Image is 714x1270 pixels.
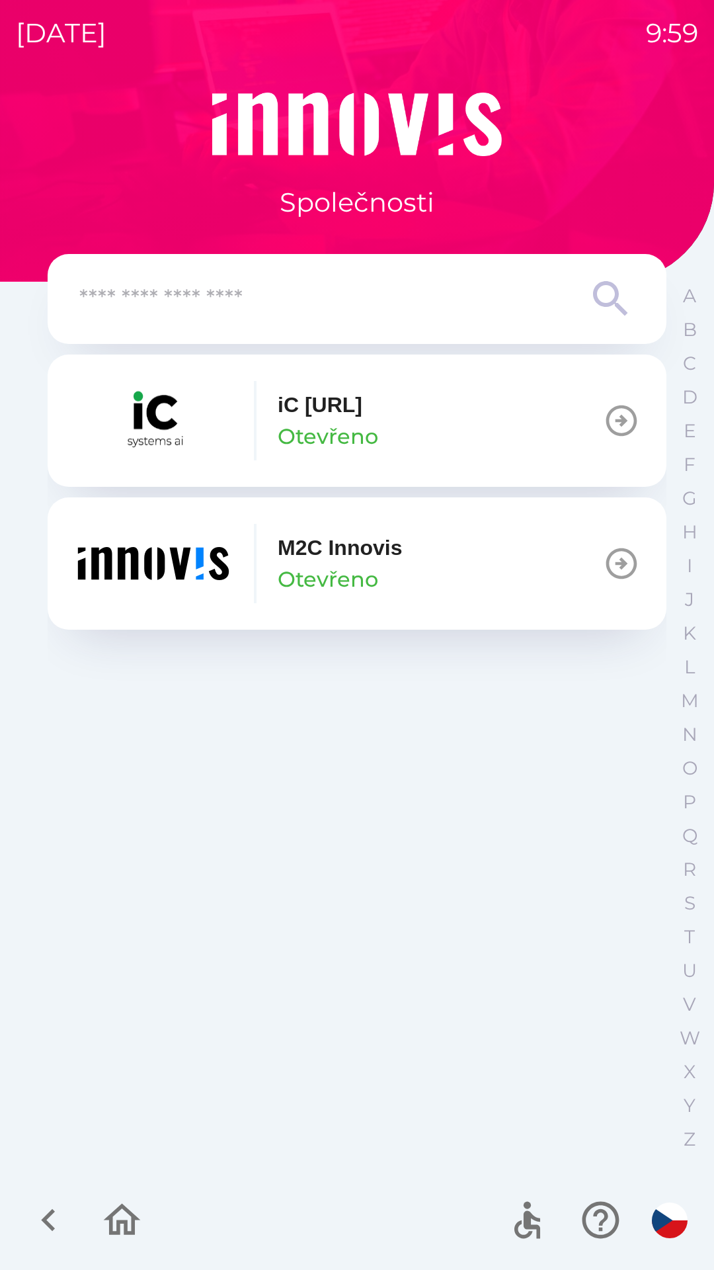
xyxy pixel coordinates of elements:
button: W [673,1021,706,1055]
button: U [673,954,706,988]
p: S [684,892,695,915]
button: N [673,718,706,751]
button: Z [673,1122,706,1156]
button: A [673,279,706,313]
button: P [673,785,706,819]
p: M [681,689,699,712]
button: M [673,684,706,718]
button: S [673,886,706,920]
p: K [683,622,696,645]
button: E [673,414,706,448]
p: B [683,318,697,341]
p: J [685,588,694,611]
p: Otevřeno [278,564,378,595]
p: W [680,1027,700,1050]
img: cs flag [652,1203,688,1238]
button: M2C InnovisOtevřeno [48,497,666,630]
p: P [683,790,696,814]
p: I [687,554,692,577]
img: ef454dd6-c04b-4b09-86fc-253a1223f7b7.png [74,524,233,603]
button: Q [673,819,706,853]
p: iC [URL] [278,389,362,421]
img: Logo [48,93,666,156]
p: Otevřeno [278,421,378,452]
p: F [684,453,695,476]
p: Y [684,1094,695,1117]
p: O [682,757,697,780]
button: K [673,616,706,650]
button: C [673,347,706,380]
p: M2C Innovis [278,532,402,564]
button: J [673,583,706,616]
img: 0b57a2db-d8c2-416d-bc33-8ae43c84d9d8.png [74,381,233,460]
p: A [683,284,696,308]
p: G [682,487,697,510]
p: N [682,723,697,746]
button: O [673,751,706,785]
button: X [673,1055,706,1089]
p: C [683,352,696,375]
p: [DATE] [16,13,106,53]
button: B [673,313,706,347]
button: iC [URL]Otevřeno [48,355,666,487]
p: R [683,858,696,881]
button: F [673,448,706,482]
p: Q [682,824,697,847]
button: G [673,482,706,515]
button: I [673,549,706,583]
p: E [684,419,696,443]
button: H [673,515,706,549]
p: V [683,993,696,1016]
p: Z [684,1128,695,1151]
button: Y [673,1089,706,1122]
p: U [682,959,697,982]
p: 9:59 [646,13,698,53]
p: H [682,521,697,544]
button: D [673,380,706,414]
p: Společnosti [280,183,434,222]
button: L [673,650,706,684]
button: R [673,853,706,886]
button: T [673,920,706,954]
button: V [673,988,706,1021]
p: D [682,386,697,409]
p: T [684,925,695,949]
p: L [684,656,695,679]
p: X [684,1060,695,1083]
